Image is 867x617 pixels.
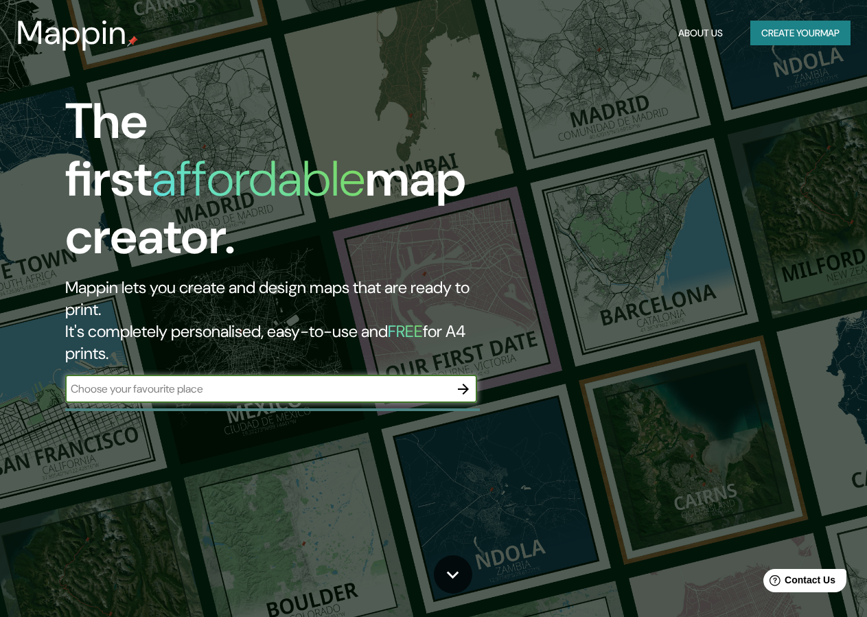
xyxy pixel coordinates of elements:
[745,563,852,602] iframe: Help widget launcher
[65,93,499,277] h1: The first map creator.
[16,14,127,52] h3: Mappin
[127,36,138,47] img: mappin-pin
[65,381,450,397] input: Choose your favourite place
[152,147,365,211] h1: affordable
[673,21,728,46] button: About Us
[65,277,499,364] h2: Mappin lets you create and design maps that are ready to print. It's completely personalised, eas...
[750,21,851,46] button: Create yourmap
[388,321,423,342] h5: FREE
